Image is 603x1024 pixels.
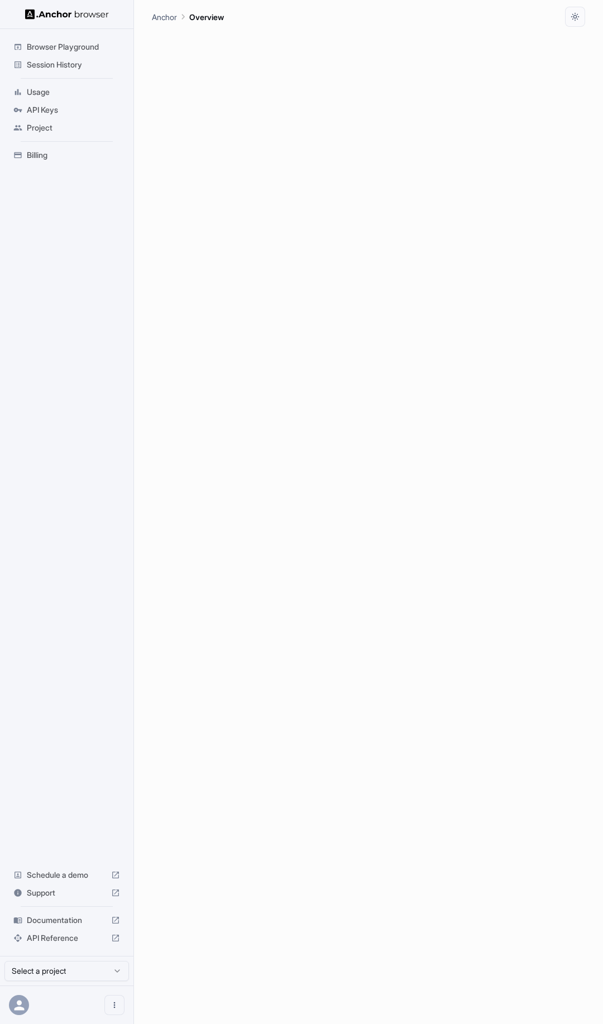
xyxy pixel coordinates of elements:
span: Support [27,887,107,898]
span: Project [27,122,120,133]
span: Usage [27,86,120,98]
div: API Keys [9,101,125,119]
p: Anchor [152,11,177,23]
div: Project [9,119,125,137]
span: API Keys [27,104,120,116]
div: Schedule a demo [9,866,125,884]
div: Support [9,884,125,902]
img: Anchor Logo [25,9,109,20]
span: API Reference [27,932,107,944]
div: Usage [9,83,125,101]
div: Browser Playground [9,38,125,56]
nav: breadcrumb [152,11,224,23]
span: Browser Playground [27,41,120,52]
span: Documentation [27,915,107,926]
p: Overview [189,11,224,23]
div: Session History [9,56,125,74]
div: API Reference [9,929,125,947]
div: Documentation [9,911,125,929]
span: Session History [27,59,120,70]
div: Billing [9,146,125,164]
span: Billing [27,150,120,161]
button: Open menu [104,995,125,1015]
span: Schedule a demo [27,869,107,881]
